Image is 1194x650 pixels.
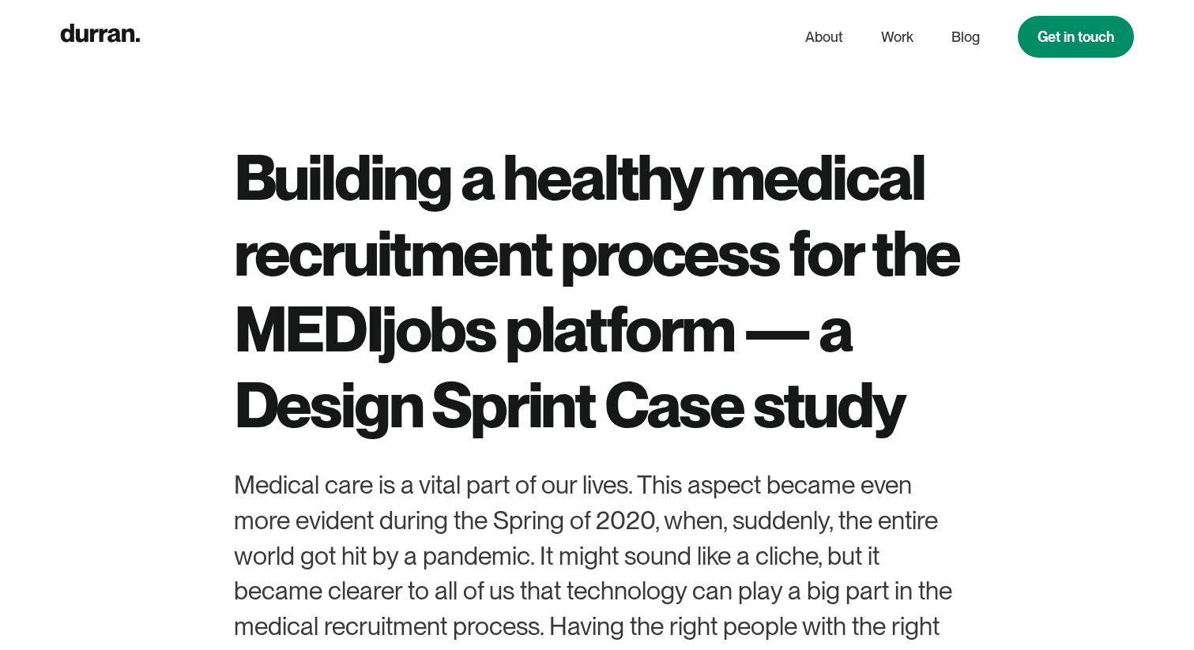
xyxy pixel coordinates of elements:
a: About [805,22,843,52]
a: home [60,21,140,53]
a: Blog [951,22,980,52]
a: Work [881,22,913,52]
h1: Building a healthy medical recruitment process for the MEDIjobs platform — a Design Sprint Case s... [234,139,961,442]
a: Get in touch [1018,16,1134,58]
